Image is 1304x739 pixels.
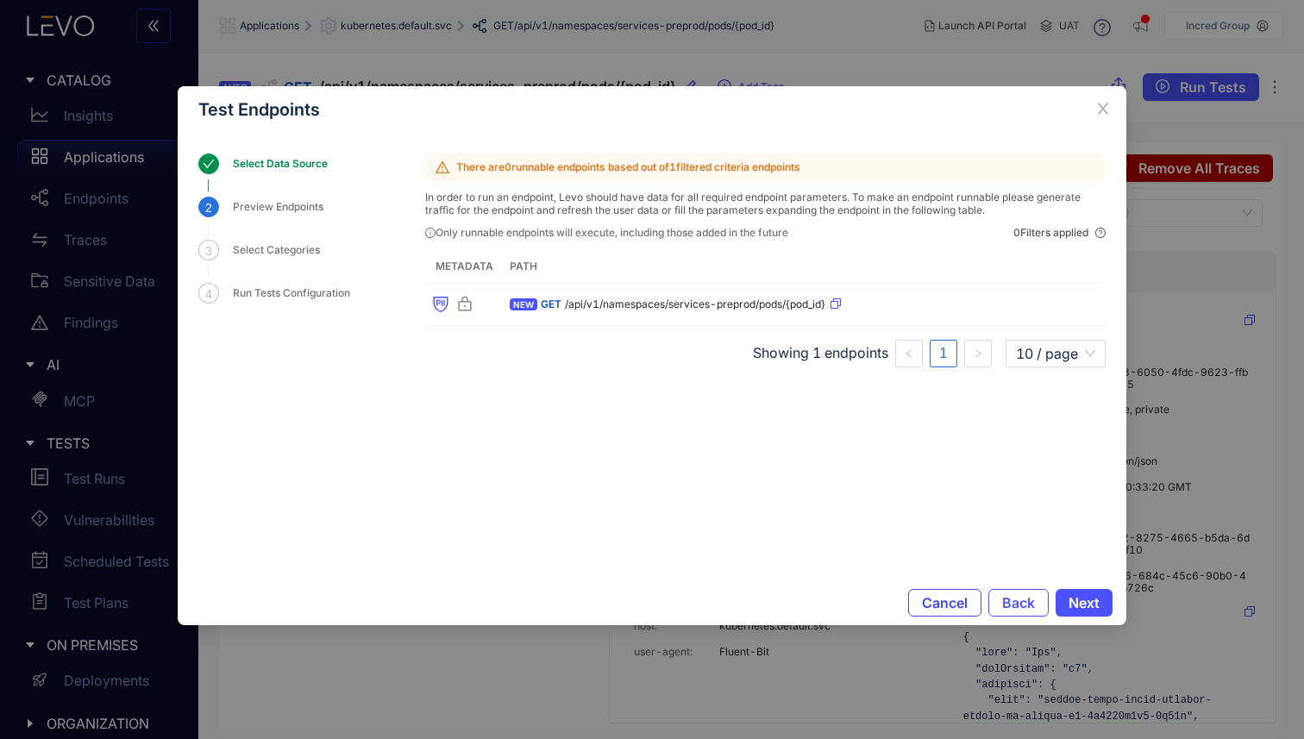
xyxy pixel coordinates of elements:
li: 1 [930,340,957,367]
p: In order to run an endpoint, Levo should have data for all required endpoint parameters. To make ... [425,191,1106,216]
div: Page Size [1006,340,1106,367]
div: 2Preview Endpoints [198,197,425,238]
div: 3Select Categories [198,240,425,281]
span: 2 [205,201,212,215]
div: Select Data Source [198,153,425,195]
span: check [203,158,215,170]
span: /api/v1/namespaces/services-preprod/pods/{pod_id} [565,298,825,310]
th: Path [503,250,1102,284]
div: Select Data Source [233,153,338,174]
span: Next [1069,595,1100,611]
span: 10 / page [1016,341,1095,366]
span: question-circle [1095,228,1106,238]
div: Only runnable endpoints will execute, including those added in the future [425,227,788,240]
li: Showing 1 endpoints [753,340,888,367]
button: left [895,340,923,367]
span: right [973,348,983,359]
span: Back [1002,595,1035,611]
button: Close [1080,86,1126,133]
span: close [1095,101,1111,116]
div: Test Endpoints [198,100,1106,119]
button: Back [988,589,1049,617]
div: 4Run Tests Configuration [198,283,425,324]
button: right [964,340,992,367]
span: 4 [205,287,212,301]
div: Select Categories [233,240,330,260]
button: Next [1056,589,1113,617]
span: 3 [205,244,212,258]
span: warning [436,160,449,174]
th: metadata [425,250,503,284]
li: Previous Page [895,340,923,367]
span: left [904,348,914,359]
p: There are 0 runnable endpoints based out of 1 filtered criteria endpoints [425,153,1106,181]
span: NEW [510,298,537,310]
span: Cancel [922,595,968,611]
div: Preview Endpoints [233,197,334,217]
div: 0 Filters applied [1013,227,1106,240]
div: Run Tests Configuration [233,283,360,304]
button: Cancel [908,589,981,617]
li: Next Page [964,340,992,367]
span: GET [541,297,561,310]
a: 1 [931,341,956,366]
span: info-circle [425,228,436,238]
